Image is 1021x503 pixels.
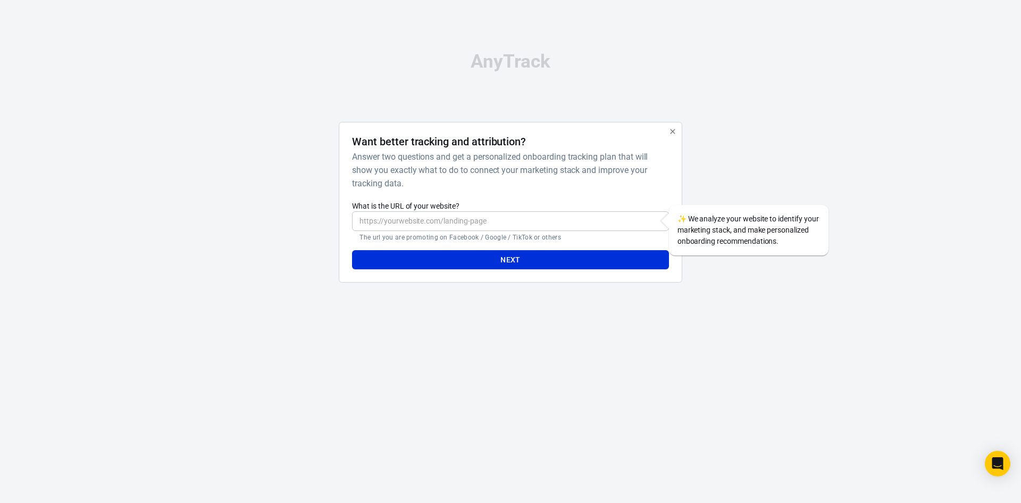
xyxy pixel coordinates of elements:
[985,451,1010,476] div: Open Intercom Messenger
[245,52,776,71] div: AnyTrack
[677,215,687,223] span: sparkles
[359,233,661,242] p: The url you are promoting on Facebook / Google / TikTok or others
[669,205,828,255] div: We analyze your website to identify your marketing stack, and make personalized onboarding recomm...
[352,150,664,190] h6: Answer two questions and get a personalized onboarding tracking plan that will show you exactly w...
[352,135,526,148] h4: Want better tracking and attribution?
[352,250,668,270] button: Next
[352,201,668,211] label: What is the URL of your website?
[352,211,668,231] input: https://yourwebsite.com/landing-page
